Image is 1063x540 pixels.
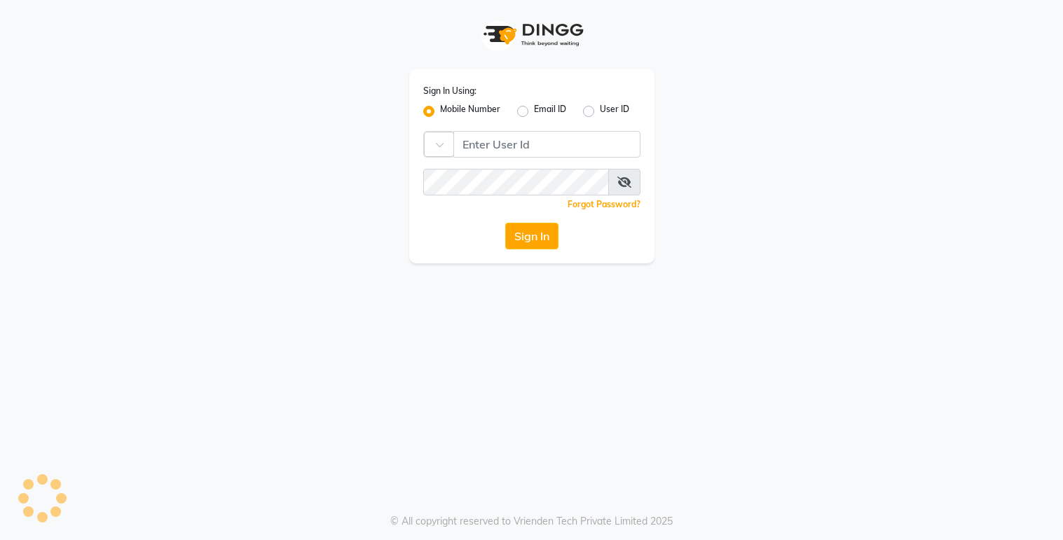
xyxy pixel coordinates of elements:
label: User ID [600,103,629,120]
label: Sign In Using: [423,85,476,97]
label: Mobile Number [440,103,500,120]
input: Username [423,169,609,195]
button: Sign In [505,223,558,249]
input: Username [453,131,640,158]
label: Email ID [534,103,566,120]
img: logo1.svg [476,14,588,55]
a: Forgot Password? [568,199,640,209]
